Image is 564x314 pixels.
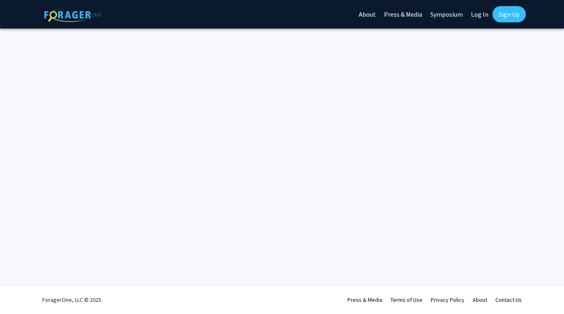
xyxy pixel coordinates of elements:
a: Contact Us [495,296,522,303]
a: Privacy Policy [431,296,464,303]
a: About [473,296,487,303]
div: ForagerOne, LLC © 2025 [42,286,101,314]
a: Press & Media [347,296,382,303]
a: Terms of Use [390,296,423,303]
a: Sign Up [492,6,526,22]
img: ForagerOne Logo [44,8,101,22]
